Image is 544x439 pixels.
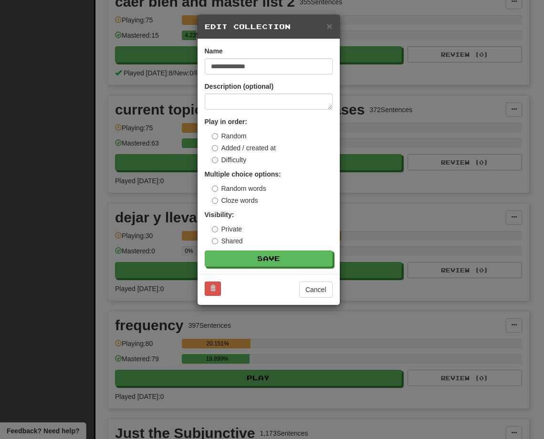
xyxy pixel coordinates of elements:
[212,186,218,192] input: Random words
[212,157,218,163] input: Difficulty
[205,46,223,56] label: Name
[205,251,333,267] button: Save
[205,22,333,31] h5: Edit Collection
[205,82,274,91] label: Description (optional)
[299,282,333,298] button: Cancel
[212,226,218,232] input: Private
[212,155,247,165] label: Difficulty
[205,118,247,125] strong: Play in order:
[212,238,218,244] input: Shared
[212,184,266,193] label: Random words
[326,21,332,31] span: ×
[205,211,234,219] strong: Visibility:
[205,170,281,178] strong: Multiple choice options:
[212,198,218,204] input: Cloze words
[212,236,243,246] label: Shared
[212,145,218,151] input: Added / created at
[212,131,247,141] label: Random
[212,196,258,205] label: Cloze words
[326,21,332,31] button: Close
[212,224,242,234] label: Private
[212,143,276,153] label: Added / created at
[212,133,218,139] input: Random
